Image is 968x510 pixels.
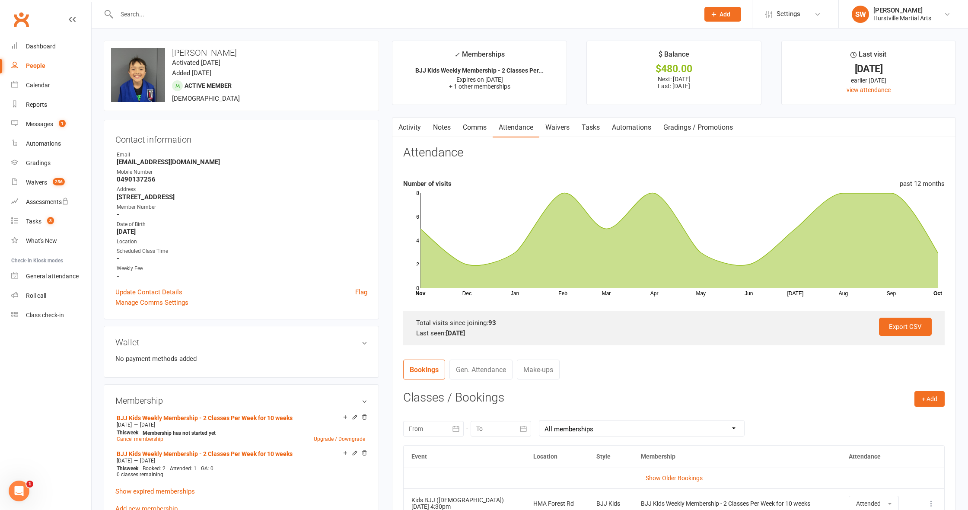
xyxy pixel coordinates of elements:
span: This [117,430,127,436]
span: [DATE] [117,422,132,428]
div: Mobile Number [117,168,367,176]
div: BJJ Kids [596,500,625,507]
a: Calendar [11,76,91,95]
div: Date of Birth [117,220,367,229]
strong: - [117,255,367,262]
i: ✓ [454,51,460,59]
div: Scheduled Class Time [117,247,367,255]
a: Cancel membership [117,436,163,442]
button: Add [704,7,741,22]
div: Member Number [117,203,367,211]
th: Attendance [841,446,915,468]
div: Hurstville Martial Arts [873,14,931,22]
div: $480.00 [595,64,753,73]
div: Weekly Fee [117,265,367,273]
a: Attendance [493,118,539,137]
div: — [115,421,367,428]
strong: Membership has not started yet [143,430,216,436]
div: BJJ Kids Weekly Membership - 2 Classes Per Week for 10 weeks [641,500,834,507]
span: Add [720,11,730,18]
div: What's New [26,237,57,244]
div: Address [117,185,367,194]
span: This [117,465,127,472]
a: Bookings [403,360,445,379]
span: Attended [856,500,881,507]
div: SW [852,6,869,23]
a: Show expired memberships [115,488,195,495]
a: Clubworx [10,9,32,30]
span: Expires on [DATE] [456,76,503,83]
li: No payment methods added [115,354,367,364]
a: Tasks 3 [11,212,91,231]
span: [DATE] [117,458,132,464]
a: Assessments [11,192,91,212]
a: Automations [606,118,657,137]
a: What's New [11,231,91,251]
a: Update Contact Details [115,287,182,297]
strong: [DATE] [446,329,465,337]
strong: [DATE] [117,228,367,236]
span: 1 [26,481,33,488]
span: [DATE] [140,458,155,464]
h3: Attendance [403,146,463,159]
th: Location [525,446,589,468]
span: Active member [185,82,232,89]
a: Upgrade / Downgrade [314,436,365,442]
p: Next: [DATE] Last: [DATE] [595,76,753,89]
div: Messages [26,121,53,127]
div: $ Balance [659,49,689,64]
div: Tasks [26,218,41,225]
span: [DATE] [140,422,155,428]
a: BJJ Kids Weekly Membership - 2 Classes Per Week for 10 weeks [117,450,293,457]
div: Location [117,238,367,246]
div: HMA Forest Rd [533,500,581,507]
iframe: Intercom live chat [9,481,29,501]
span: 1 [59,120,66,127]
a: Export CSV [879,318,932,336]
span: Settings [777,4,800,24]
strong: 93 [488,319,496,327]
a: Gradings / Promotions [657,118,739,137]
a: Activity [392,118,427,137]
a: Gen. Attendance [449,360,513,379]
a: Class kiosk mode [11,306,91,325]
a: Waivers [539,118,576,137]
div: General attendance [26,273,79,280]
strong: [EMAIL_ADDRESS][DOMAIN_NAME] [117,158,367,166]
h3: Membership [115,396,367,405]
a: Automations [11,134,91,153]
strong: - [117,272,367,280]
time: Activated [DATE] [172,59,220,67]
div: Memberships [454,49,505,65]
span: + 1 other memberships [449,83,510,90]
a: Manage Comms Settings [115,297,188,308]
input: Search... [114,8,693,20]
div: Last visit [850,49,886,64]
a: Reports [11,95,91,115]
h3: Contact information [115,131,367,144]
span: Booked: 2 [143,465,166,472]
div: — [115,457,367,464]
div: Kids BJJ ([DEMOGRAPHIC_DATA]) [411,497,517,504]
div: Class check-in [26,312,64,319]
strong: Number of visits [403,180,452,188]
div: week [115,465,140,472]
h3: Classes / Bookings [403,391,945,405]
a: view attendance [847,86,891,93]
span: Attended: 1 [170,465,197,472]
div: Calendar [26,82,50,89]
div: [DATE] [790,64,948,73]
a: Tasks [576,118,606,137]
a: People [11,56,91,76]
time: Added [DATE] [172,69,211,77]
a: Dashboard [11,37,91,56]
a: Messages 1 [11,115,91,134]
button: + Add [914,391,945,407]
strong: BJJ Kids Weekly Membership - 2 Classes Per... [415,67,544,74]
div: People [26,62,45,69]
div: earlier [DATE] [790,76,948,85]
a: Gradings [11,153,91,173]
div: [PERSON_NAME] [873,6,931,14]
a: Make-ups [517,360,560,379]
strong: 0490137256 [117,175,367,183]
